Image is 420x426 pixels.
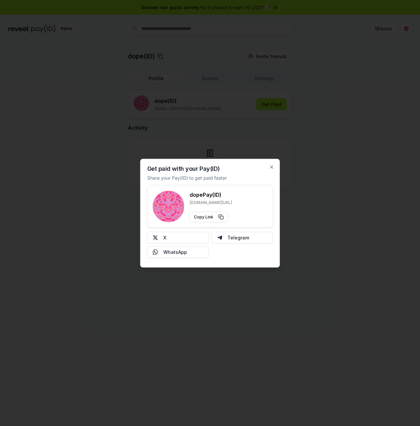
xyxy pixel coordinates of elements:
[211,232,273,243] button: Telegram
[147,232,209,243] button: X
[217,235,222,240] img: Telegram
[190,191,232,198] h3: dope Pay(ID)
[190,200,232,205] p: [DOMAIN_NAME][URL]
[147,246,209,258] button: WhatsApp
[153,249,158,255] img: Whatsapp
[153,235,158,240] img: X
[190,212,228,222] button: Copy Link
[147,174,227,181] p: Share your Pay(ID) to get paid faster
[147,166,220,171] h2: Get paid with your Pay(ID)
